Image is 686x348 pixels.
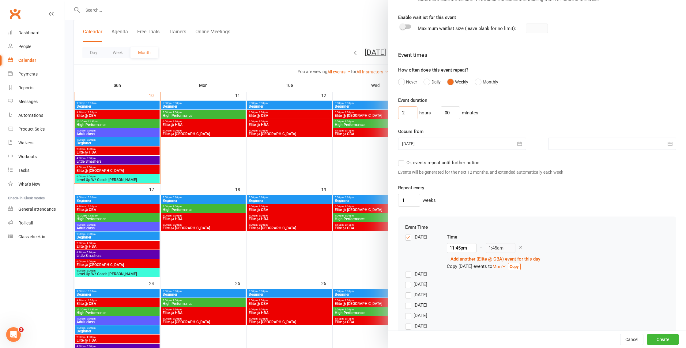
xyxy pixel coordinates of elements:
[447,256,540,262] a: + Add another (Elite @ CBA) event for this day
[18,113,43,118] div: Automations
[424,76,441,88] button: Daily
[18,58,36,63] div: Calendar
[526,138,548,150] div: -
[8,216,65,230] a: Roll call
[18,85,33,90] div: Reports
[8,177,65,191] a: What's New
[447,233,540,241] div: Time
[398,184,424,191] label: Repeat every
[413,312,427,318] div: [DATE]
[8,164,65,177] a: Tasks
[447,76,468,88] button: Weekly
[18,127,45,131] div: Product Sales
[8,150,65,164] a: Workouts
[8,122,65,136] a: Product Sales
[8,230,65,244] a: Class kiosk mode
[18,30,40,35] div: Dashboard
[647,334,679,345] button: Create
[18,207,56,212] div: General attendance
[8,95,65,109] a: Messages
[462,109,478,117] div: minutes
[419,109,431,117] div: hours
[8,26,65,40] a: Dashboard
[413,270,427,277] div: [DATE]
[413,322,427,329] div: [DATE]
[405,224,428,231] label: Event Time
[398,66,468,74] label: How often does this event repeat?
[18,154,37,159] div: Workouts
[398,14,456,21] label: Enable waitlist for this event
[19,327,24,332] span: 2
[8,40,65,54] a: People
[413,233,427,240] div: [DATE]
[7,6,23,21] a: Clubworx
[413,281,427,287] div: [DATE]
[8,54,65,67] a: Calendar
[413,302,427,308] div: [DATE]
[18,182,40,187] div: What's New
[398,97,427,104] label: Event duration
[413,291,427,298] div: [DATE]
[398,51,676,60] div: Event times
[18,220,33,225] div: Roll call
[18,168,29,173] div: Tasks
[18,99,38,104] div: Messages
[18,44,31,49] div: People
[18,234,45,239] div: Class check-in
[418,25,516,32] div: Maximum waitlist size (leave blank for no limit):
[492,264,506,269] a: Mon
[8,202,65,216] a: General attendance kiosk mode
[406,159,479,165] span: Or, events repeat until further notice
[475,76,498,88] button: Monthly
[480,244,483,252] div: –
[8,67,65,81] a: Payments
[8,81,65,95] a: Reports
[423,197,436,204] div: weeks
[6,327,21,342] iframe: Intercom live chat
[510,264,519,269] strong: Copy
[8,136,65,150] a: Waivers
[398,169,676,176] div: Events will be generated for the next 12 months, and extended automatically each week
[8,109,65,122] a: Automations
[620,334,643,345] button: Cancel
[18,140,33,145] div: Waivers
[447,263,540,270] div: Copy [DATE] events to
[398,76,417,88] button: Never
[18,72,38,76] div: Payments
[398,128,424,135] label: Occurs from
